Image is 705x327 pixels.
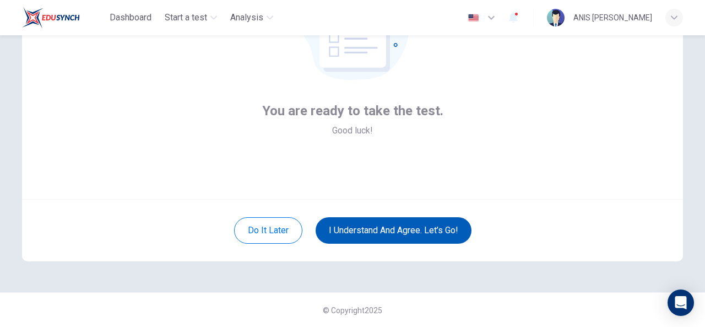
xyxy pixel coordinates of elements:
div: ANIS [PERSON_NAME] [573,11,652,24]
button: Dashboard [105,8,156,28]
a: EduSynch logo [22,7,105,29]
button: Start a test [160,8,221,28]
img: EduSynch logo [22,7,80,29]
span: © Copyright 2025 [323,306,382,315]
span: Good luck! [332,124,373,137]
img: en [467,14,480,22]
span: Dashboard [110,11,151,24]
img: Profile picture [547,9,565,26]
span: You are ready to take the test. [262,102,443,120]
span: Analysis [230,11,263,24]
button: Do it later [234,217,302,244]
span: Start a test [165,11,207,24]
button: I understand and agree. Let’s go! [316,217,471,244]
button: Analysis [226,8,278,28]
div: Open Intercom Messenger [668,290,694,316]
